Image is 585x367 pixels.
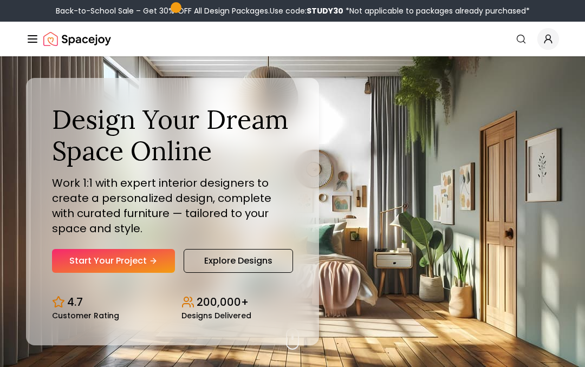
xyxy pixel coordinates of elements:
span: *Not applicable to packages already purchased* [343,5,530,16]
a: Explore Designs [184,249,293,273]
small: Designs Delivered [181,312,251,319]
div: Back-to-School Sale – Get 30% OFF All Design Packages. [56,5,530,16]
nav: Global [26,22,559,56]
a: Spacejoy [43,28,111,50]
p: 200,000+ [197,294,249,310]
p: 4.7 [67,294,83,310]
p: Work 1:1 with expert interior designers to create a personalized design, complete with curated fu... [52,175,293,236]
span: Use code: [270,5,343,16]
h1: Design Your Dream Space Online [52,104,293,166]
a: Start Your Project [52,249,175,273]
img: Spacejoy Logo [43,28,111,50]
small: Customer Rating [52,312,119,319]
div: Design stats [52,286,293,319]
b: STUDY30 [307,5,343,16]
